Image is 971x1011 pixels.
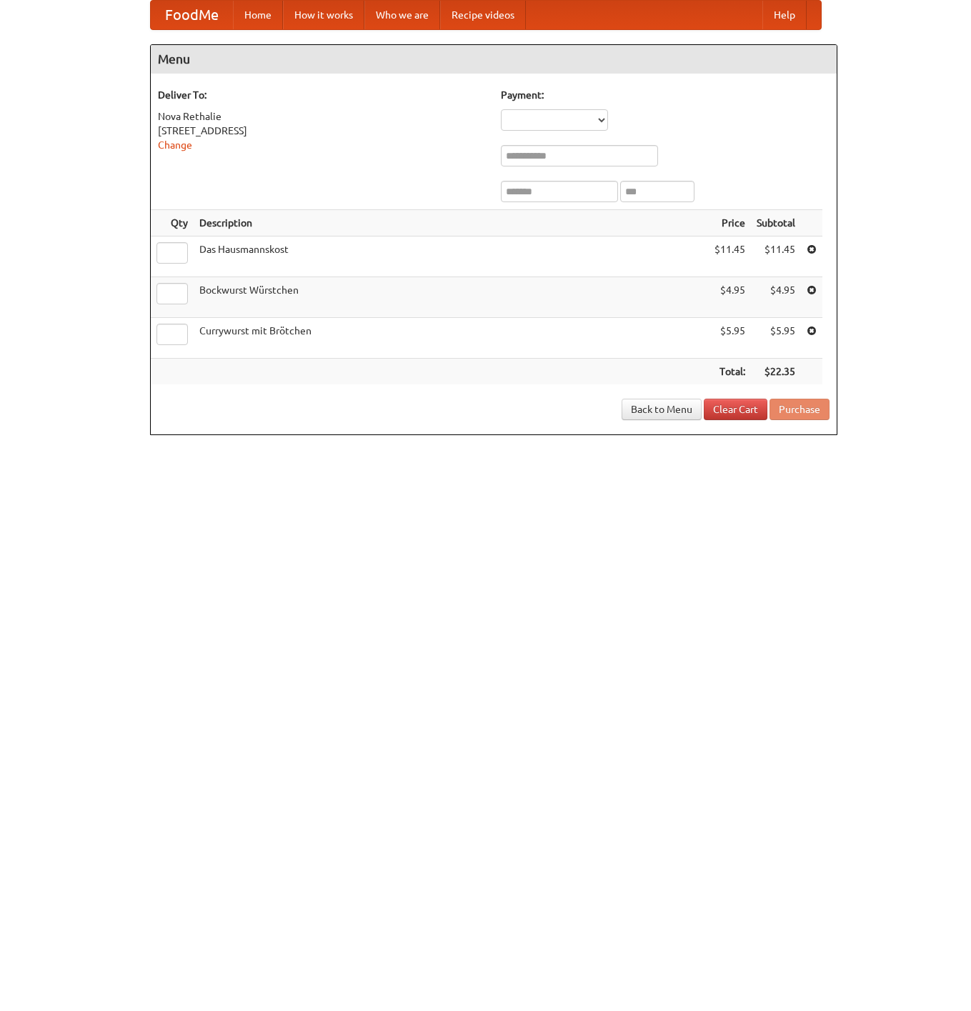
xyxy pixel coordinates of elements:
[709,359,751,385] th: Total:
[158,139,192,151] a: Change
[709,236,751,277] td: $11.45
[194,318,709,359] td: Currywurst mit Brötchen
[158,88,487,102] h5: Deliver To:
[770,399,830,420] button: Purchase
[751,318,801,359] td: $5.95
[751,210,801,236] th: Subtotal
[151,1,233,29] a: FoodMe
[364,1,440,29] a: Who we are
[709,277,751,318] td: $4.95
[751,359,801,385] th: $22.35
[158,109,487,124] div: Nova Rethalie
[709,210,751,236] th: Price
[233,1,283,29] a: Home
[751,277,801,318] td: $4.95
[622,399,702,420] a: Back to Menu
[751,236,801,277] td: $11.45
[762,1,807,29] a: Help
[194,277,709,318] td: Bockwurst Würstchen
[283,1,364,29] a: How it works
[709,318,751,359] td: $5.95
[704,399,767,420] a: Clear Cart
[501,88,830,102] h5: Payment:
[194,236,709,277] td: Das Hausmannskost
[194,210,709,236] th: Description
[440,1,526,29] a: Recipe videos
[158,124,487,138] div: [STREET_ADDRESS]
[151,210,194,236] th: Qty
[151,45,837,74] h4: Menu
